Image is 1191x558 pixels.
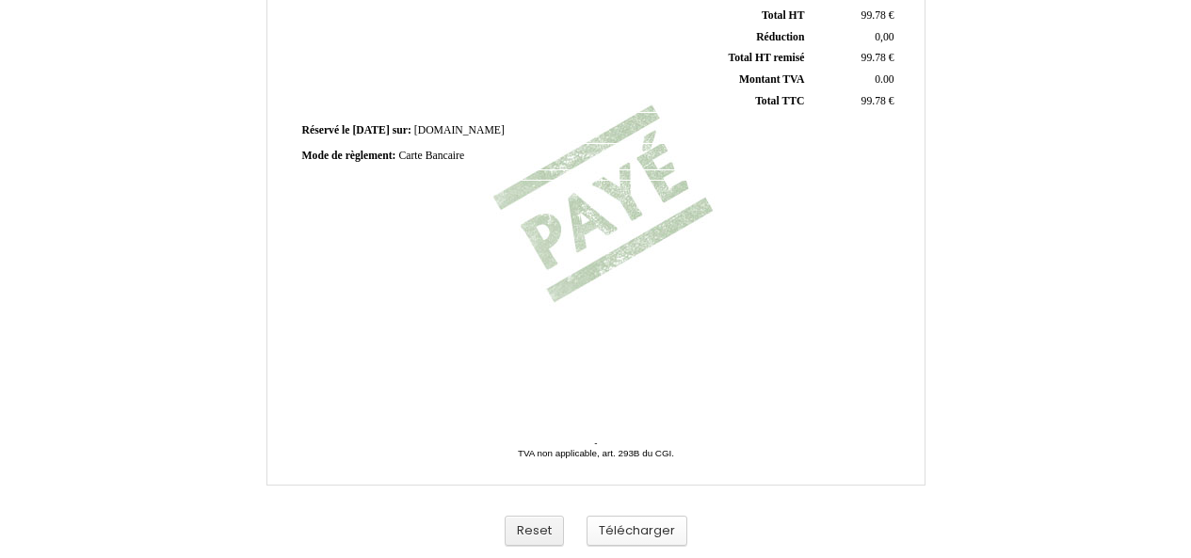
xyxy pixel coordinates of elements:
[808,90,897,112] td: €
[352,124,389,136] span: [DATE]
[414,124,505,136] span: [DOMAIN_NAME]
[762,9,804,22] span: Total HT
[393,124,411,136] span: sur:
[518,448,674,458] span: TVA non applicable, art. 293B du CGI.
[302,150,396,162] span: Mode de règlement:
[861,52,886,64] span: 99.78
[594,438,597,448] span: -
[755,95,804,107] span: Total TTC
[808,6,897,26] td: €
[739,73,804,86] span: Montant TVA
[756,31,804,43] span: Réduction
[861,95,886,107] span: 99.78
[808,48,897,70] td: €
[505,516,564,547] button: Reset
[875,31,893,43] span: 0,00
[302,124,350,136] span: Réservé le
[587,516,687,547] button: Télécharger
[728,52,804,64] span: Total HT remisé
[875,73,893,86] span: 0.00
[861,9,886,22] span: 99.78
[398,150,464,162] span: Carte Bancaire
